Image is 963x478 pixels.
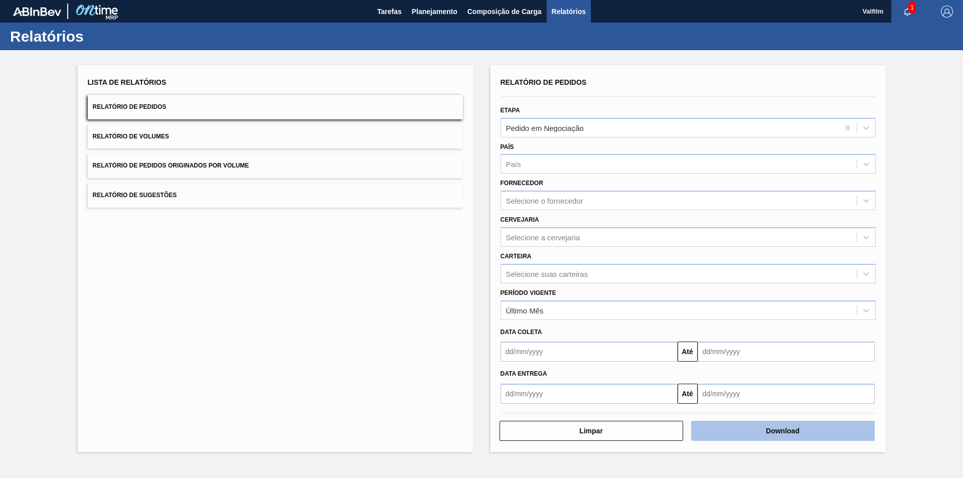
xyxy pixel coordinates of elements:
[506,160,521,169] div: País
[501,107,520,114] label: Etapa
[13,7,61,16] img: TNhmsLtSVTkK8tSr43FrP2fwEKptu5GPRR3wAAAABJRU5ErkJggg==
[698,342,875,362] input: dd/mm/yyyy
[88,124,463,149] button: Relatório de Volumes
[501,253,532,260] label: Carteira
[501,384,678,404] input: dd/mm/yyyy
[501,289,556,296] label: Período Vigente
[552,6,586,18] span: Relatórios
[501,329,542,336] span: Data coleta
[501,216,539,223] label: Cervejaria
[891,5,923,19] button: Notificações
[88,78,167,86] span: Lista de Relatórios
[88,153,463,178] button: Relatório de Pedidos Originados por Volume
[93,133,169,140] span: Relatório de Volumes
[506,197,583,205] div: Selecione o fornecedor
[941,6,953,18] img: Logout
[377,6,402,18] span: Tarefas
[506,123,584,132] div: Pedido em Negociação
[93,162,249,169] span: Relatório de Pedidos Originados por Volume
[93,103,167,110] span: Relatório de Pedidos
[678,342,698,362] button: Até
[88,183,463,208] button: Relatório de Sugestões
[93,192,177,199] span: Relatório de Sugestões
[501,370,547,377] span: Data entrega
[501,78,587,86] span: Relatório de Pedidos
[412,6,457,18] span: Planejamento
[500,421,683,441] button: Limpar
[501,143,514,150] label: País
[691,421,875,441] button: Download
[506,269,588,278] div: Selecione suas carteiras
[908,2,916,13] span: 1
[501,342,678,362] input: dd/mm/yyyy
[10,31,188,42] h1: Relatórios
[467,6,542,18] span: Composição de Carga
[698,384,875,404] input: dd/mm/yyyy
[506,306,544,314] div: Último Mês
[501,180,543,187] label: Fornecedor
[678,384,698,404] button: Até
[88,95,463,119] button: Relatório de Pedidos
[506,233,580,241] div: Selecione a cervejaria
